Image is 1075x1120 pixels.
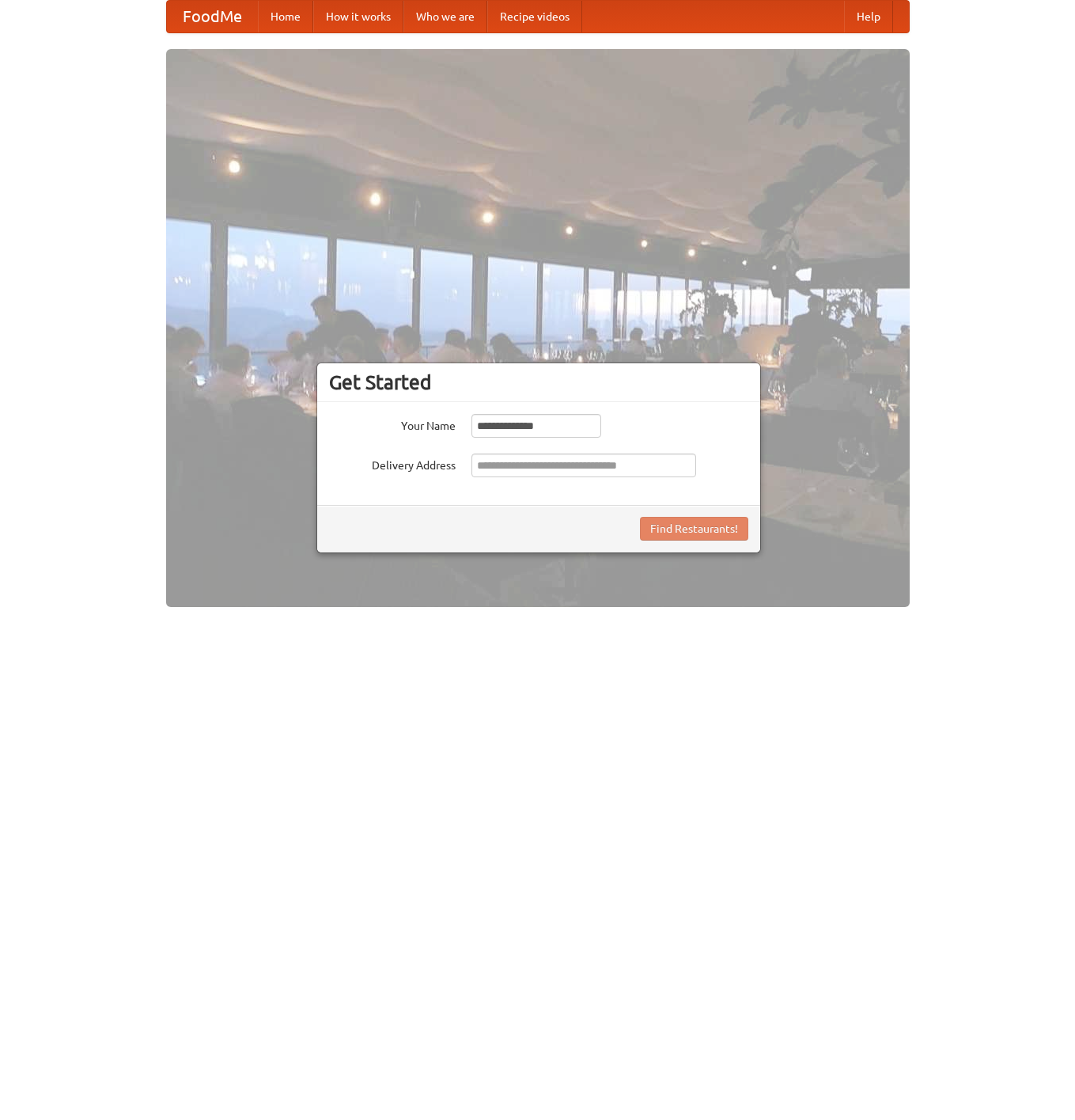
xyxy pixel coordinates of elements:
[403,1,487,32] a: Who we are
[329,370,748,394] h3: Get Started
[487,1,582,32] a: Recipe videos
[329,454,456,473] label: Delivery Address
[329,414,456,434] label: Your Name
[313,1,403,32] a: How it works
[258,1,313,32] a: Home
[844,1,893,32] a: Help
[167,1,258,32] a: FoodMe
[640,517,748,541] button: Find Restaurants!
